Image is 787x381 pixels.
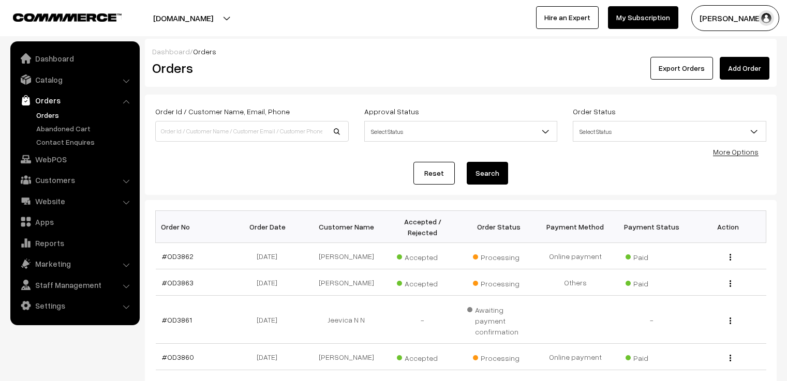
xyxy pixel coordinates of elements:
label: Approval Status [364,106,419,117]
img: COMMMERCE [13,13,122,21]
a: Website [13,192,136,210]
a: Orders [34,110,136,120]
td: Online payment [537,243,614,269]
td: [PERSON_NAME] [308,344,385,370]
a: COMMMERCE [13,10,103,23]
a: Marketing [13,254,136,273]
td: Jeevica N N [308,296,385,344]
a: Reports [13,234,136,252]
td: [DATE] [232,243,308,269]
a: Customers [13,171,136,189]
span: Paid [626,350,677,363]
td: - [614,296,690,344]
input: Order Id / Customer Name / Customer Email / Customer Phone [155,121,349,142]
a: #OD3860 [162,353,194,361]
a: WebPOS [13,150,136,169]
span: Processing [473,249,525,263]
label: Order Id / Customer Name, Email, Phone [155,106,290,117]
td: Others [537,269,614,296]
a: Dashboard [152,47,190,56]
label: Order Status [573,106,616,117]
td: [DATE] [232,269,308,296]
td: - [384,296,461,344]
div: / [152,46,769,57]
a: Add Order [720,57,769,80]
a: #OD3861 [162,315,192,324]
a: Orders [13,91,136,110]
span: Awaiting payment confirmation [467,302,531,337]
a: My Subscription [608,6,678,29]
td: [DATE] [232,344,308,370]
span: Orders [193,47,216,56]
span: Accepted [397,276,449,289]
span: Select Status [365,123,557,141]
img: Menu [730,280,731,287]
a: Apps [13,212,136,231]
th: Accepted / Rejected [384,211,461,243]
th: Customer Name [308,211,385,243]
a: Catalog [13,70,136,89]
button: Export Orders [650,57,713,80]
a: More Options [713,147,759,156]
a: #OD3863 [162,278,194,287]
button: Search [467,162,508,185]
a: Reset [413,162,455,185]
a: Abandoned Cart [34,123,136,134]
td: Online payment [537,344,614,370]
img: Menu [730,317,731,324]
button: [DOMAIN_NAME] [117,5,249,31]
td: [DATE] [232,296,308,344]
img: user [759,10,774,26]
span: Select Status [573,121,766,142]
a: Dashboard [13,49,136,68]
th: Action [690,211,766,243]
button: [PERSON_NAME] C [691,5,779,31]
span: Processing [473,350,525,363]
a: Settings [13,296,136,315]
th: Order No [156,211,232,243]
span: Paid [626,276,677,289]
th: Payment Method [537,211,614,243]
img: Menu [730,355,731,361]
th: Payment Status [614,211,690,243]
h2: Orders [152,60,348,76]
td: [PERSON_NAME] [308,243,385,269]
a: Staff Management [13,276,136,294]
a: #OD3862 [162,252,194,261]
span: Select Status [573,123,766,141]
span: Paid [626,249,677,263]
span: Accepted [397,350,449,363]
td: [PERSON_NAME] [308,269,385,296]
a: Hire an Expert [536,6,599,29]
span: Select Status [364,121,558,142]
th: Order Status [461,211,538,243]
a: Contact Enquires [34,136,136,147]
th: Order Date [232,211,308,243]
span: Accepted [397,249,449,263]
img: Menu [730,254,731,261]
span: Processing [473,276,525,289]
